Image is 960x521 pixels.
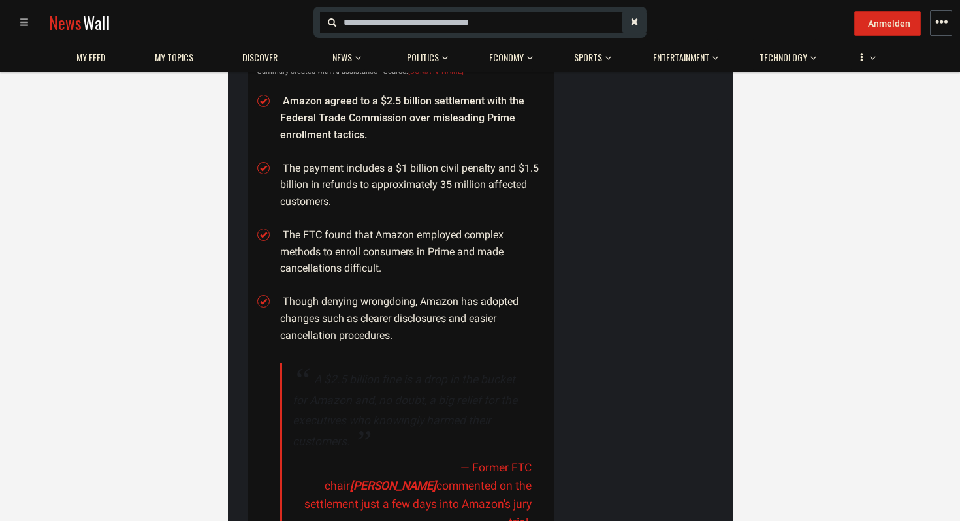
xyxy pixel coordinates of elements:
[49,10,110,35] a: NewsWall
[407,52,439,63] span: Politics
[400,45,445,71] a: Politics
[280,160,545,210] li: The payment includes a $1 billion civil penalty and $1.5 billion in refunds to approximately 35 m...
[280,227,545,277] li: The FTC found that Amazon employed complex methods to enroll consumers in Prime and made cancella...
[568,39,611,71] button: Sports
[280,93,545,143] li: Amazon agreed to a $2.5 billion settlement with the Federal Trade Commission over misleading Prim...
[83,10,110,35] span: Wall
[326,39,365,71] button: News
[854,11,921,36] button: Anmelden
[753,45,814,71] a: Technology
[489,52,524,63] span: Economy
[483,45,530,71] a: Economy
[408,67,464,76] a: [DOMAIN_NAME]
[868,18,910,29] span: Anmelden
[647,45,716,71] a: Entertainment
[49,10,82,35] span: News
[293,370,532,452] div: A $2.5 billion fine is a drop in the bucket for Amazon and, no doubt, a big relief for the execut...
[760,52,807,63] span: Technology
[753,39,816,71] button: Technology
[326,45,359,71] a: News
[280,293,545,343] li: Though denying wrongdoing, Amazon has adopted changes such as clearer disclosures and easier canc...
[242,52,278,63] span: Discover
[568,45,609,71] a: Sports
[350,479,436,492] span: [PERSON_NAME]
[76,52,106,63] span: My Feed
[647,39,718,71] button: Entertainment
[400,39,448,71] button: Politics
[653,52,709,63] span: Entertainment
[155,52,193,63] span: My topics
[574,52,602,63] span: Sports
[483,39,533,71] button: Economy
[332,52,352,63] span: News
